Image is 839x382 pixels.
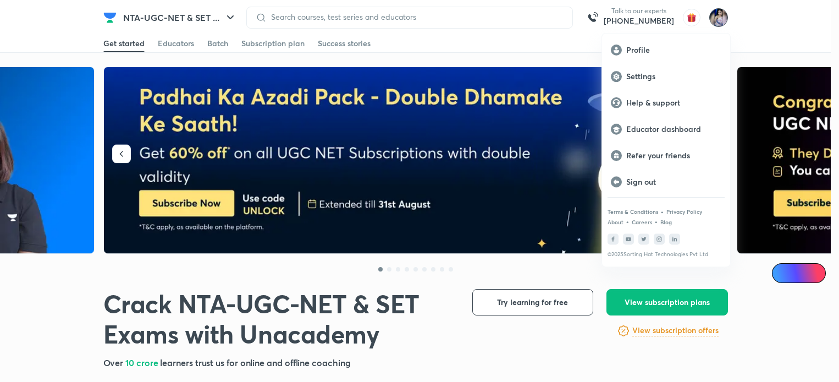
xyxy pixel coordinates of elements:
div: • [660,207,664,217]
a: About [608,219,623,225]
iframe: Help widget launcher [741,339,827,370]
a: Help & support [602,90,730,116]
a: Settings [602,63,730,90]
p: Sign out [626,177,721,187]
a: Privacy Policy [666,208,702,215]
a: Refer your friends [602,142,730,169]
p: Refer your friends [626,151,721,160]
a: Careers [632,219,652,225]
a: Terms & Conditions [608,208,658,215]
p: Settings [626,71,721,81]
p: Help & support [626,98,721,108]
a: Blog [660,219,672,225]
p: Educator dashboard [626,124,721,134]
div: • [626,217,630,226]
p: © 2025 Sorting Hat Technologies Pvt Ltd [608,251,725,258]
p: Profile [626,45,721,55]
a: Educator dashboard [602,116,730,142]
div: • [654,217,658,226]
a: Profile [602,37,730,63]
